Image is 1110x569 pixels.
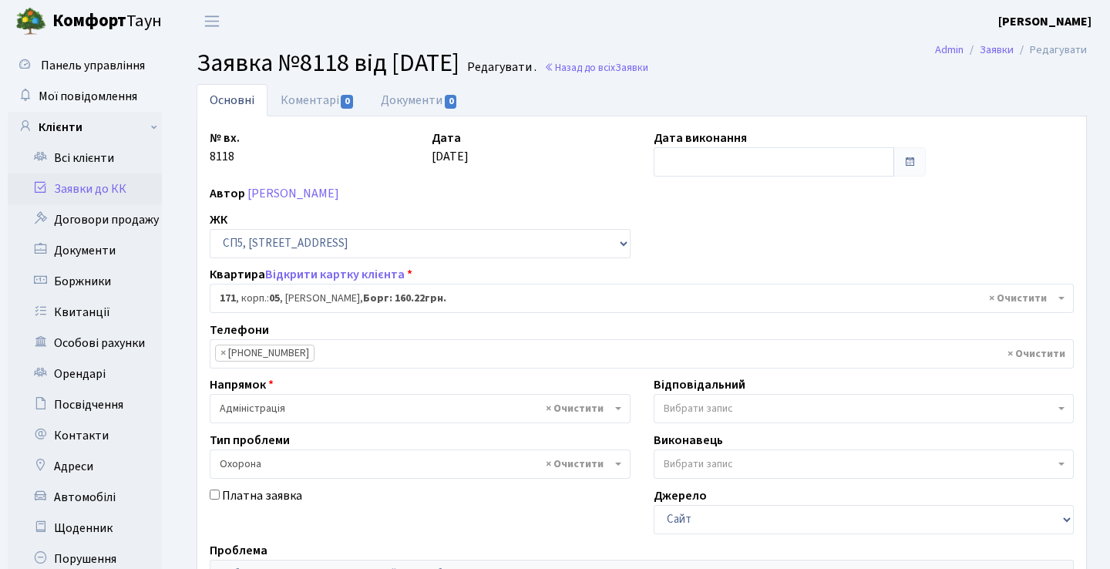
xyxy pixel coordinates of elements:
[8,389,162,420] a: Посвідчення
[1014,42,1087,59] li: Редагувати
[269,291,280,306] b: 05
[210,129,240,147] label: № вх.
[210,265,412,284] label: Квартира
[8,482,162,513] a: Автомобілі
[654,129,747,147] label: Дата виконання
[8,143,162,173] a: Всі клієнти
[912,34,1110,66] nav: breadcrumb
[197,45,459,81] span: Заявка №8118 від [DATE]
[654,431,723,449] label: Виконавець
[615,60,648,75] span: Заявки
[998,13,1091,30] b: [PERSON_NAME]
[544,60,648,75] a: Назад до всіхЗаявки
[210,541,267,560] label: Проблема
[215,345,314,362] li: +380961780799
[989,291,1047,306] span: Видалити всі елементи
[220,291,1054,306] span: <b>171</b>, корп.: <b>05</b>, Вертинська Анастасія Василівна, <b>Борг: 160.22грн.</b>
[210,210,227,229] label: ЖК
[210,431,290,449] label: Тип проблеми
[363,291,446,306] b: Борг: 160.22грн.
[247,185,339,202] a: [PERSON_NAME]
[998,12,1091,31] a: [PERSON_NAME]
[220,291,236,306] b: 171
[198,129,420,177] div: 8118
[664,401,733,416] span: Вибрати запис
[210,284,1074,313] span: <b>171</b>, корп.: <b>05</b>, Вертинська Анастасія Василівна, <b>Борг: 160.22грн.</b>
[1007,346,1065,362] span: Видалити всі елементи
[420,129,642,177] div: [DATE]
[464,60,536,75] small: Редагувати .
[39,88,137,105] span: Мої повідомлення
[8,235,162,266] a: Документи
[210,375,274,394] label: Напрямок
[41,57,145,74] span: Панель управління
[52,8,162,35] span: Таун
[341,95,353,109] span: 0
[220,345,226,361] span: ×
[8,204,162,235] a: Договори продажу
[8,297,162,328] a: Квитанції
[210,449,631,479] span: Охорона
[8,173,162,204] a: Заявки до КК
[935,42,964,58] a: Admin
[210,321,269,339] label: Телефони
[267,84,368,116] a: Коментарі
[8,81,162,112] a: Мої повідомлення
[8,513,162,544] a: Щоденник
[8,50,162,81] a: Панель управління
[654,487,707,505] label: Джерело
[980,42,1014,58] a: Заявки
[193,8,231,34] button: Переключити навігацію
[52,8,126,33] b: Комфорт
[222,487,302,505] label: Платна заявка
[8,420,162,451] a: Контакти
[368,84,471,116] a: Документи
[654,375,745,394] label: Відповідальний
[8,359,162,389] a: Орендарі
[546,401,604,416] span: Видалити всі елементи
[432,129,461,147] label: Дата
[210,184,245,203] label: Автор
[445,95,457,109] span: 0
[220,456,611,472] span: Охорона
[664,456,733,472] span: Вибрати запис
[8,112,162,143] a: Клієнти
[197,84,267,116] a: Основні
[8,328,162,359] a: Особові рахунки
[265,266,405,283] a: Відкрити картку клієнта
[8,266,162,297] a: Боржники
[15,6,46,37] img: logo.png
[546,456,604,472] span: Видалити всі елементи
[8,451,162,482] a: Адреси
[220,401,611,416] span: Адміністрація
[210,394,631,423] span: Адміністрація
